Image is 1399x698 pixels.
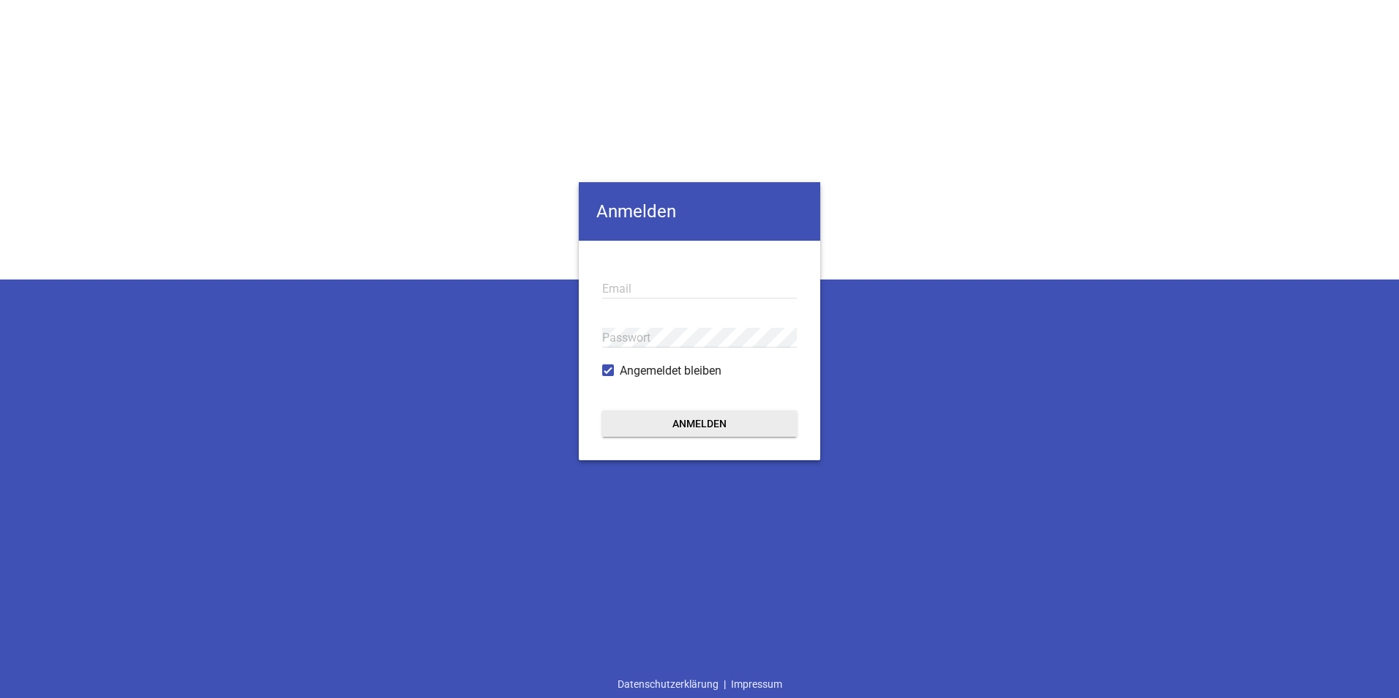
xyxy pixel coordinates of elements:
h4: Anmelden [579,182,820,241]
span: Angemeldet bleiben [620,362,721,380]
a: Impressum [726,670,787,698]
div: | [612,670,787,698]
button: Anmelden [602,410,797,437]
a: Datenschutzerklärung [612,670,724,698]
